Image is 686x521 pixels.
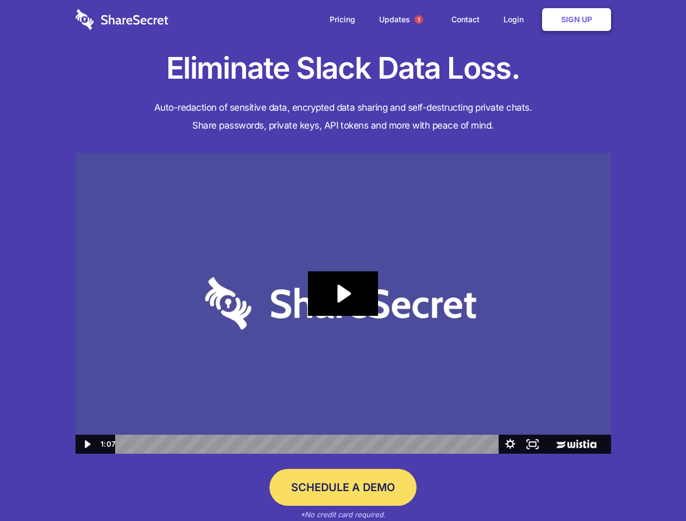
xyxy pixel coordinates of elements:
button: Play Video [75,435,98,454]
img: Sharesecret [75,153,611,454]
a: Contact [440,3,490,36]
a: Pricing [319,3,366,36]
a: Login [493,3,540,36]
img: logo-wordmark-white-trans-d4663122ce5f474addd5e946df7df03e33cb6a1c49d2221995e7729f52c070b2.svg [75,9,168,30]
h1: Eliminate Slack Data Loss. [75,49,611,88]
iframe: Drift Widget Chat Controller [632,467,673,508]
h4: Auto-redaction of sensitive data, encrypted data sharing and self-destructing private chats. Shar... [75,99,611,135]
